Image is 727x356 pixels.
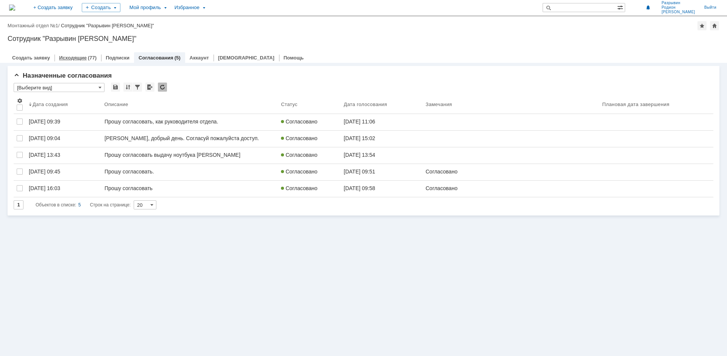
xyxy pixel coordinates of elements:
th: Статус [278,95,341,114]
span: Согласовано [281,135,317,141]
a: Перейти на домашнюю страницу [9,5,15,11]
div: 5 [78,200,81,209]
div: [DATE] 09:04 [29,135,60,141]
div: Фильтрация... [133,83,142,92]
th: Дата голосования [341,95,423,114]
img: logo [9,5,15,11]
div: [DATE] 11:06 [344,119,375,125]
div: Статус [281,101,297,107]
span: Согласовано [281,169,317,175]
span: [PERSON_NAME] [661,10,695,14]
div: Сотрудник "Разрывин [PERSON_NAME]" [61,23,154,28]
a: [DATE] 13:54 [341,147,423,164]
th: Дата создания [26,95,101,114]
div: Сортировка... [123,83,133,92]
a: [DATE] 09:51 [341,164,423,180]
span: Согласовано [281,185,317,191]
div: / [8,23,61,28]
span: Согласовано [281,119,317,125]
a: [DATE] 09:45 [26,164,101,180]
div: Создать [82,3,120,12]
a: Согласовано [278,181,341,197]
span: Разрывин [661,1,695,5]
a: Монтажный отдел №1 [8,23,58,28]
div: [DATE] 15:02 [344,135,375,141]
div: Экспорт списка [145,83,154,92]
div: Дата голосования [344,101,387,107]
div: [DATE] 09:58 [344,185,375,191]
a: [DEMOGRAPHIC_DATA] [218,55,275,61]
a: Подписки [106,55,129,61]
span: Объектов в списке: [36,202,76,208]
span: Назначенные согласования [14,72,112,79]
i: Строк на странице: [36,200,131,209]
div: [DATE] 09:51 [344,169,375,175]
span: Согласовано [281,152,317,158]
a: Согласовано [278,147,341,164]
a: [DATE] 15:02 [341,131,423,147]
div: Сохранить вид [111,83,120,92]
a: Исходящие [59,55,87,61]
div: (5) [175,55,181,61]
a: Помощь [284,55,304,61]
a: [DATE] 09:39 [26,114,101,130]
a: Согласовано [278,114,341,130]
div: Замечания [426,101,452,107]
a: Согласования [139,55,173,61]
div: Дата создания [33,101,68,107]
div: Добавить в избранное [697,21,707,30]
a: Создать заявку [12,55,50,61]
div: Плановая дата завершения [602,101,669,107]
a: Согласовано [278,164,341,180]
span: Настройки [17,98,23,104]
a: [DATE] 16:03 [26,181,101,197]
a: [DATE] 09:58 [341,181,423,197]
div: [DATE] 09:39 [29,119,60,125]
a: [DATE] 13:43 [26,147,101,164]
div: [DATE] 16:03 [29,185,60,191]
a: [DATE] 09:04 [26,131,101,147]
div: (77) [88,55,97,61]
div: [DATE] 09:45 [29,169,60,175]
div: [DATE] 13:54 [344,152,375,158]
a: Согласовано [278,131,341,147]
a: [DATE] 11:06 [341,114,423,130]
span: Расширенный поиск [617,3,625,11]
div: Обновлять список [158,83,167,92]
div: Сделать домашней страницей [710,21,719,30]
a: Аккаунт [190,55,209,61]
div: Описание [105,101,128,107]
span: Родион [661,5,695,10]
div: [DATE] 13:43 [29,152,60,158]
div: Сотрудник "Разрывин [PERSON_NAME]" [8,35,719,42]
